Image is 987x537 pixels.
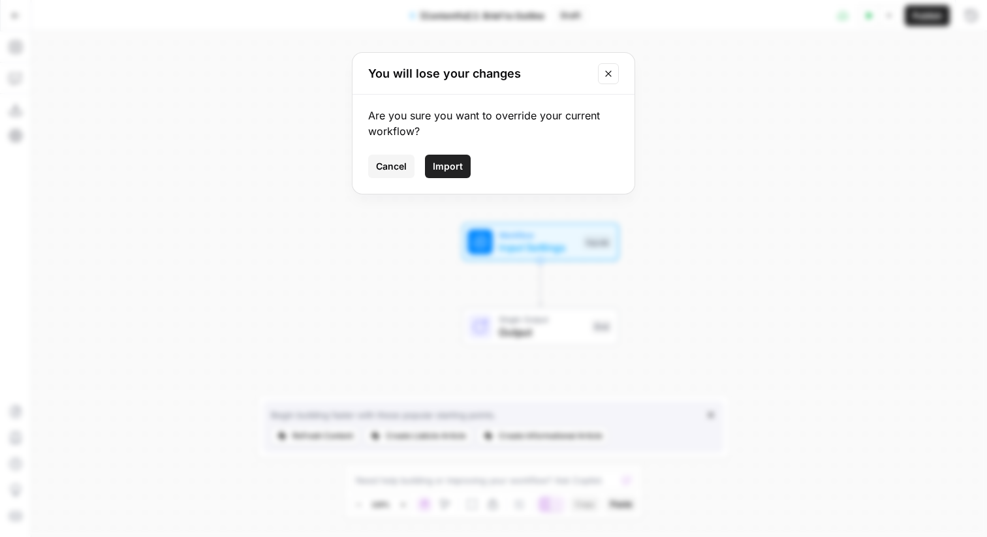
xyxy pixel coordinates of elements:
button: Close modal [598,63,619,84]
button: Cancel [368,155,415,178]
span: Cancel [376,160,407,173]
button: Import [425,155,471,178]
h2: You will lose your changes [368,65,590,83]
span: Import [433,160,463,173]
div: Are you sure you want to override your current workflow? [368,108,619,139]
